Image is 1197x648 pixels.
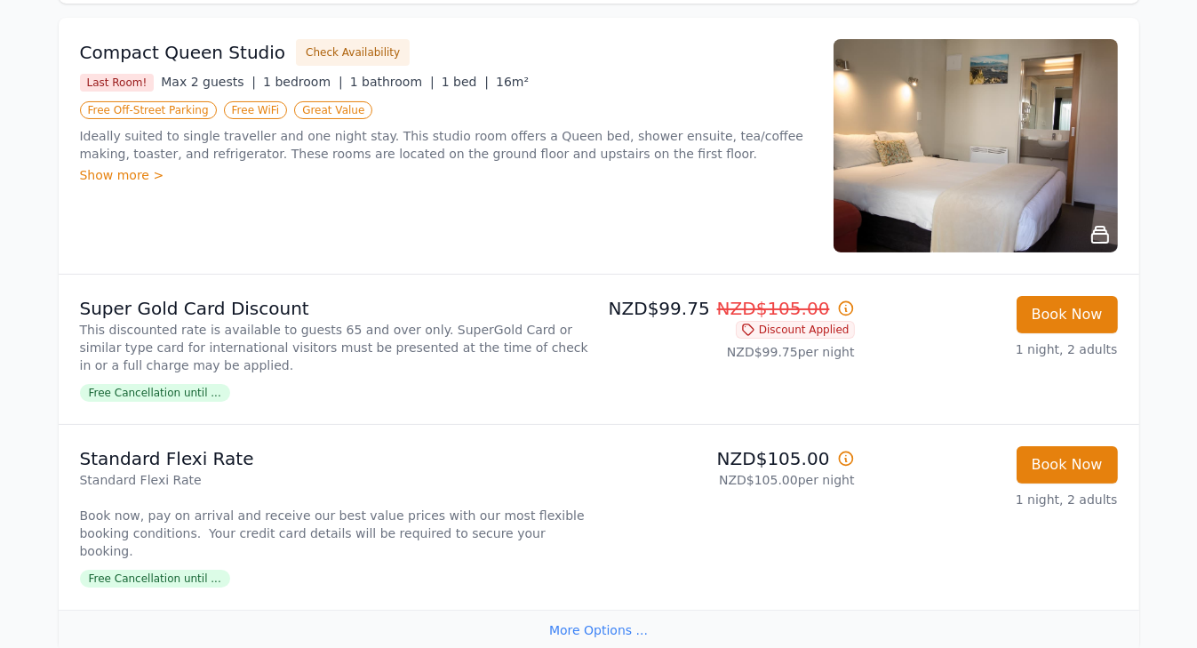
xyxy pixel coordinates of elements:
span: 1 bedroom | [263,75,343,89]
span: 16m² [496,75,529,89]
p: Super Gold Card Discount [80,296,592,321]
span: Last Room! [80,74,155,92]
div: Show more > [80,166,812,184]
button: Check Availability [296,39,410,66]
p: 1 night, 2 adults [869,340,1118,358]
p: Standard Flexi Rate Book now, pay on arrival and receive our best value prices with our most flex... [80,471,592,560]
span: 1 bed | [442,75,489,89]
p: This discounted rate is available to guests 65 and over only. SuperGold Card or similar type card... [80,321,592,374]
p: NZD$99.75 [606,296,855,321]
p: 1 night, 2 adults [869,491,1118,508]
p: Standard Flexi Rate [80,446,592,471]
span: Free Off-Street Parking [80,101,217,119]
p: NZD$99.75 per night [606,343,855,361]
p: Ideally suited to single traveller and one night stay. This studio room offers a Queen bed, showe... [80,127,812,163]
span: Great Value [294,101,372,119]
button: Book Now [1017,446,1118,484]
span: Discount Applied [736,321,855,339]
span: 1 bathroom | [350,75,435,89]
span: Free Cancellation until ... [80,384,230,402]
span: Max 2 guests | [161,75,256,89]
span: Free Cancellation until ... [80,570,230,588]
span: NZD$105.00 [717,298,830,319]
p: NZD$105.00 [606,446,855,471]
h3: Compact Queen Studio [80,40,286,65]
p: NZD$105.00 per night [606,471,855,489]
span: Free WiFi [224,101,288,119]
button: Book Now [1017,296,1118,333]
